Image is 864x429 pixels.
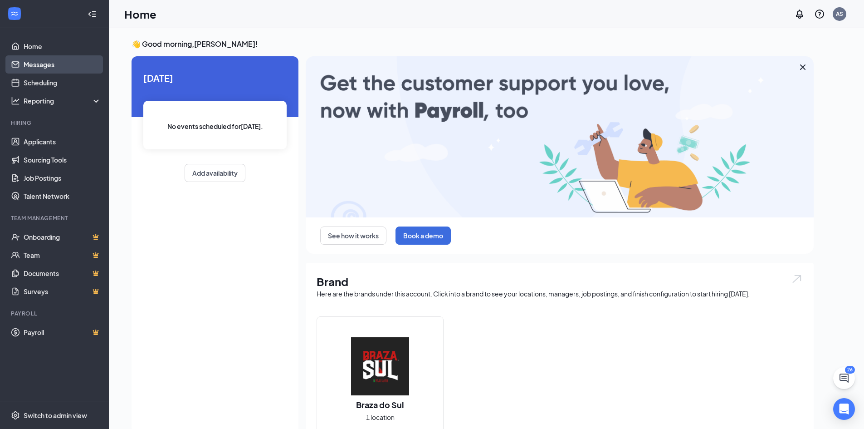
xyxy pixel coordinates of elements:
svg: QuestionInfo [814,9,825,20]
svg: ChatActive [839,373,849,384]
a: PayrollCrown [24,323,101,341]
div: 26 [845,366,855,374]
a: TeamCrown [24,246,101,264]
h3: 👋 Good morning, [PERSON_NAME] ! [132,39,814,49]
div: Here are the brands under this account. Click into a brand to see your locations, managers, job p... [317,289,803,298]
a: Scheduling [24,74,101,92]
div: Team Management [11,214,99,222]
button: ChatActive [833,367,855,389]
div: Switch to admin view [24,411,87,420]
button: See how it works [320,227,386,245]
a: Job Postings [24,169,101,187]
button: Add availability [185,164,245,182]
svg: WorkstreamLogo [10,9,19,18]
div: Open Intercom Messenger [833,398,855,420]
a: Messages [24,55,101,74]
a: OnboardingCrown [24,228,101,246]
img: Braza do Sul [351,337,409,395]
h1: Brand [317,274,803,289]
svg: Notifications [794,9,805,20]
a: Applicants [24,133,101,151]
svg: Analysis [11,96,20,105]
a: SurveysCrown [24,282,101,301]
svg: Settings [11,411,20,420]
div: Reporting [24,96,102,105]
span: [DATE] [143,71,287,85]
div: AS [836,10,843,18]
a: Home [24,37,101,55]
span: 1 location [366,412,395,422]
img: payroll-large.gif [306,56,814,217]
img: open.6027fd2a22e1237b5b06.svg [791,274,803,284]
a: Talent Network [24,187,101,205]
h2: Braza do Sul [347,399,413,410]
span: No events scheduled for [DATE] . [167,121,263,131]
div: Payroll [11,310,99,317]
a: Sourcing Tools [24,151,101,169]
svg: Collapse [88,10,97,19]
h1: Home [124,6,156,22]
svg: Cross [797,62,808,73]
a: DocumentsCrown [24,264,101,282]
div: Hiring [11,119,99,127]
button: Book a demo [395,227,451,245]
